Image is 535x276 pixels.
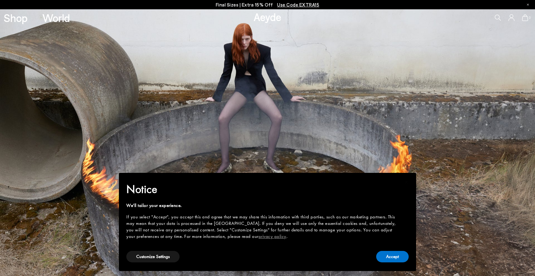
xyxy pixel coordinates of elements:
div: If you select "Accept", you accept this and agree that we may share this information with third p... [126,214,399,240]
div: We'll tailor your experience. [126,202,399,209]
h2: Notice [126,181,399,197]
button: Accept [376,251,409,262]
a: privacy policy [259,233,286,239]
a: 0 [522,14,528,21]
a: Shop [4,12,28,23]
button: Customize Settings [126,251,180,262]
span: × [404,177,408,187]
button: Close this notice [399,175,414,190]
span: 0 [528,16,531,20]
span: Navigate to /collections/ss25-final-sizes [277,2,319,7]
a: World [42,12,70,23]
a: Aeyde [254,10,281,23]
p: Final Sizes | Extra 15% Off [216,1,320,9]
